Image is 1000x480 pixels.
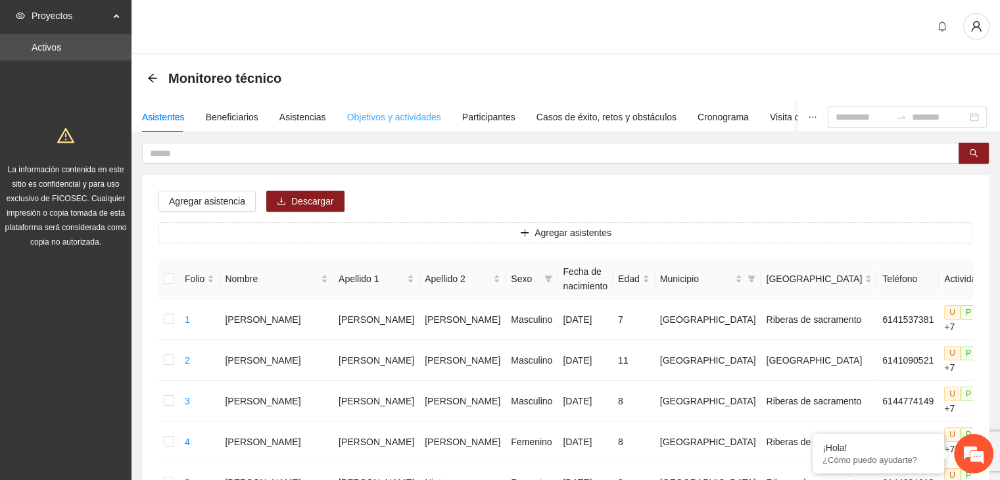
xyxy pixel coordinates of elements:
td: [PERSON_NAME] [419,381,506,421]
td: 6568157402 [877,421,939,462]
button: user [963,13,989,39]
button: bell [932,16,953,37]
th: Colonia [761,259,877,299]
span: Descargar [291,194,334,208]
td: [PERSON_NAME] [220,299,333,340]
td: +7 [939,421,987,462]
th: Teléfono [877,259,939,299]
th: Actividad [939,259,987,299]
button: downloadDescargar [266,191,345,212]
span: Folio [185,272,204,286]
span: P [961,427,976,442]
p: ¿Cómo puedo ayudarte? [822,455,934,465]
span: Estamos en línea. [76,162,181,295]
td: [GEOGRAPHIC_DATA] [655,421,761,462]
span: P [961,305,976,320]
span: Nombre [225,272,318,286]
td: Riberas de sacramento [761,421,877,462]
td: Femenino [506,421,558,462]
a: 2 [185,355,190,366]
td: 8 [613,421,655,462]
div: Participantes [462,110,515,124]
td: 8 [613,381,655,421]
span: to [896,112,907,122]
td: 6141090521 [877,340,939,381]
div: Visita de campo y entregables [770,110,893,124]
td: [PERSON_NAME] [220,340,333,381]
span: plus [520,228,529,239]
td: [PERSON_NAME] [419,340,506,381]
td: +7 [939,299,987,340]
span: Sexo [511,272,539,286]
span: eye [16,11,25,20]
span: filter [748,275,755,283]
textarea: Escriba su mensaje y pulse “Intro” [7,331,250,377]
td: [PERSON_NAME] [333,340,419,381]
div: Chatee con nosotros ahora [68,67,221,84]
th: Edad [613,259,655,299]
th: Fecha de nacimiento [558,259,613,299]
span: P [961,346,976,360]
td: 6141537381 [877,299,939,340]
td: [GEOGRAPHIC_DATA] [655,381,761,421]
span: [GEOGRAPHIC_DATA] [766,272,862,286]
td: +7 [939,340,987,381]
span: Municipio [660,272,733,286]
span: Proyectos [32,3,109,29]
a: 4 [185,437,190,447]
td: [DATE] [558,421,613,462]
span: swap-right [896,112,907,122]
td: 11 [613,340,655,381]
button: plusAgregar asistentes [158,222,973,243]
th: Nombre [220,259,333,299]
span: Agregar asistentes [535,226,611,240]
span: U [944,305,961,320]
span: La información contenida en este sitio es confidencial y para uso exclusivo de FICOSEC. Cualquier... [5,165,127,247]
td: 7 [613,299,655,340]
td: [GEOGRAPHIC_DATA] [655,340,761,381]
td: [PERSON_NAME] [419,299,506,340]
div: Beneficiarios [206,110,258,124]
a: Activos [32,42,61,53]
th: Apellido 2 [419,259,506,299]
td: [DATE] [558,340,613,381]
a: 1 [185,314,190,325]
td: [PERSON_NAME] [333,421,419,462]
div: Asistencias [279,110,326,124]
div: Cronograma [698,110,749,124]
td: Masculino [506,340,558,381]
td: [DATE] [558,381,613,421]
span: Monitoreo técnico [168,68,281,89]
span: Apellido 2 [425,272,490,286]
span: Edad [618,272,640,286]
td: [PERSON_NAME] [220,381,333,421]
th: Municipio [655,259,761,299]
span: P [961,387,976,401]
div: Casos de éxito, retos y obstáculos [536,110,677,124]
span: ellipsis [808,112,817,122]
td: +7 [939,381,987,421]
div: Asistentes [142,110,185,124]
span: warning [57,127,74,144]
td: [DATE] [558,299,613,340]
td: Riberas de sacramento [761,381,877,421]
td: [PERSON_NAME] [220,421,333,462]
span: arrow-left [147,73,158,84]
th: Apellido 1 [333,259,419,299]
td: [GEOGRAPHIC_DATA] [761,340,877,381]
span: filter [745,269,758,289]
button: ellipsis [798,102,828,132]
button: search [959,143,989,164]
span: search [969,149,978,159]
td: [PERSON_NAME] [333,381,419,421]
span: Apellido 1 [339,272,404,286]
a: 3 [185,396,190,406]
td: [PERSON_NAME] [419,421,506,462]
span: download [277,197,286,207]
span: filter [542,269,555,289]
div: Minimizar ventana de chat en vivo [216,7,247,38]
span: user [964,20,989,32]
td: Masculino [506,299,558,340]
span: U [944,346,961,360]
td: Riberas de sacramento [761,299,877,340]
